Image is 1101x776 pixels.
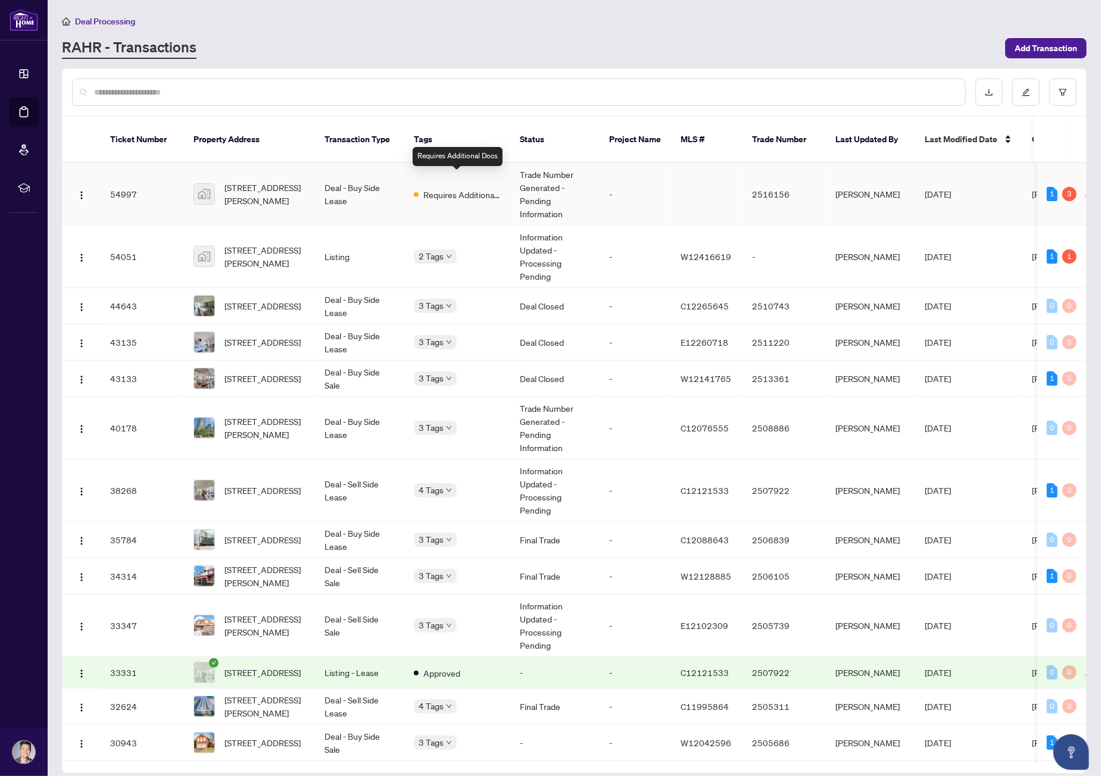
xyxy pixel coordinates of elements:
[315,558,404,594] td: Deal - Sell Side Sale
[194,296,214,316] img: thumbnail-img
[743,288,826,324] td: 2510743
[743,522,826,558] td: 2506839
[77,487,86,496] img: Logo
[77,536,86,546] img: Logo
[681,737,731,748] span: W12042596
[1047,299,1058,313] div: 0
[72,697,91,716] button: Logo
[1047,736,1058,750] div: 1
[510,117,600,163] th: Status
[510,594,600,657] td: Information Updated - Processing Pending
[681,251,731,262] span: W12416619
[600,522,671,558] td: -
[315,522,404,558] td: Deal - Buy Side Lease
[600,117,671,163] th: Project Name
[1062,371,1077,386] div: 0
[315,594,404,657] td: Deal - Sell Side Sale
[446,376,452,381] span: down
[77,424,86,434] img: Logo
[681,485,729,496] span: C12121533
[194,733,214,753] img: thumbnail-img
[315,288,404,324] td: Deal - Buy Side Lease
[419,249,444,263] span: 2 Tags
[510,689,600,725] td: Final Trade
[446,339,452,345] span: down
[224,372,301,385] span: [STREET_ADDRESS]
[1032,620,1096,631] span: [PERSON_NAME]
[77,622,86,631] img: Logo
[75,16,135,27] span: Deal Processing
[101,459,184,522] td: 38268
[1062,421,1077,435] div: 0
[510,361,600,397] td: Deal Closed
[743,459,826,522] td: 2507922
[1047,421,1058,435] div: 0
[404,117,510,163] th: Tags
[510,558,600,594] td: Final Trade
[446,573,452,579] span: down
[600,288,671,324] td: -
[743,163,826,226] td: 2516156
[1032,667,1096,678] span: [PERSON_NAME]
[413,147,503,166] div: Requires Additional Docs
[446,703,452,709] span: down
[72,296,91,315] button: Logo
[315,657,404,689] td: Listing - Lease
[1047,249,1058,264] div: 1
[446,254,452,259] span: down
[826,397,915,459] td: [PERSON_NAME]
[925,133,997,146] span: Last Modified Date
[72,616,91,635] button: Logo
[194,530,214,550] img: thumbnail-img
[101,657,184,689] td: 33331
[510,324,600,361] td: Deal Closed
[1062,699,1077,714] div: 0
[101,522,184,558] td: 35784
[77,703,86,712] img: Logo
[681,571,731,581] span: W12128885
[72,184,91,204] button: Logo
[315,725,404,761] td: Deal - Buy Side Sale
[1047,371,1058,386] div: 1
[510,522,600,558] td: Final Trade
[419,371,444,385] span: 3 Tags
[101,558,184,594] td: 34314
[315,459,404,522] td: Deal - Sell Side Lease
[194,332,214,352] img: thumbnail-img
[419,699,444,713] span: 4 Tags
[72,733,91,752] button: Logo
[194,418,214,438] img: thumbnail-img
[681,667,729,678] span: C12121533
[826,689,915,725] td: [PERSON_NAME]
[975,79,1003,106] button: download
[681,423,729,433] span: C12076555
[72,333,91,352] button: Logo
[224,612,305,639] span: [STREET_ADDRESS][PERSON_NAME]
[62,17,70,26] span: home
[600,657,671,689] td: -
[743,594,826,657] td: 2505739
[423,667,460,680] span: Approved
[1047,483,1058,497] div: 1
[826,558,915,594] td: [PERSON_NAME]
[510,459,600,522] td: Information Updated - Processing Pending
[826,226,915,288] td: [PERSON_NAME]
[101,397,184,459] td: 40178
[826,324,915,361] td: [PERSON_NAME]
[925,620,951,631] span: [DATE]
[743,689,826,725] td: 2505311
[1047,533,1058,547] div: 0
[419,299,444,312] span: 3 Tags
[224,533,301,546] span: [STREET_ADDRESS]
[1062,618,1077,633] div: 0
[77,739,86,749] img: Logo
[419,569,444,583] span: 3 Tags
[315,689,404,725] td: Deal - Sell Side Lease
[510,725,600,761] td: -
[1047,665,1058,680] div: 0
[72,418,91,437] button: Logo
[826,522,915,558] td: [PERSON_NAME]
[72,567,91,586] button: Logo
[925,571,951,581] span: [DATE]
[194,368,214,389] img: thumbnail-img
